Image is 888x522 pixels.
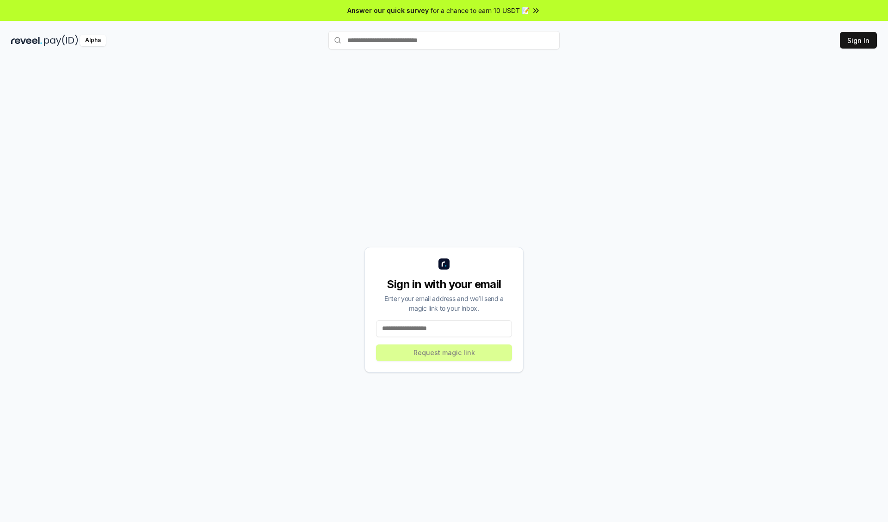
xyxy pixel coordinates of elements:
div: Alpha [80,35,106,46]
img: reveel_dark [11,35,42,46]
button: Sign In [840,32,877,49]
div: Sign in with your email [376,277,512,292]
span: for a chance to earn 10 USDT 📝 [431,6,530,15]
div: Enter your email address and we’ll send a magic link to your inbox. [376,294,512,313]
img: logo_small [438,258,450,270]
span: Answer our quick survey [347,6,429,15]
img: pay_id [44,35,78,46]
